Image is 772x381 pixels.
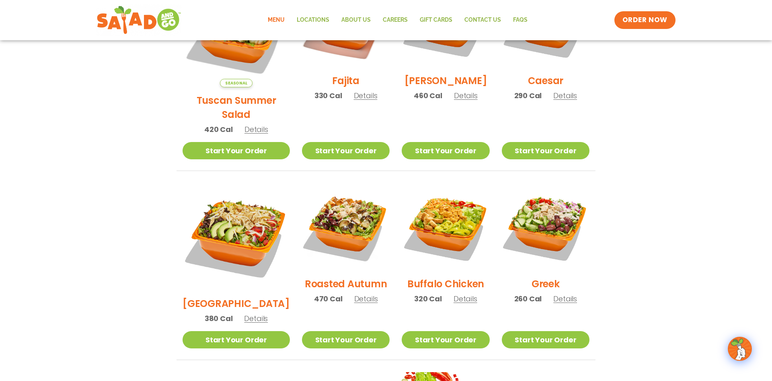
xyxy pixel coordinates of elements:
[183,142,290,159] a: Start Your Order
[183,93,290,122] h2: Tuscan Summer Salad
[305,277,387,291] h2: Roasted Autumn
[454,294,477,304] span: Details
[502,142,589,159] a: Start Your Order
[302,142,390,159] a: Start Your Order
[502,331,589,348] a: Start Your Order
[335,11,377,29] a: About Us
[377,11,414,29] a: Careers
[553,294,577,304] span: Details
[291,11,335,29] a: Locations
[262,11,291,29] a: Menu
[183,297,290,311] h2: [GEOGRAPHIC_DATA]
[454,91,478,101] span: Details
[262,11,534,29] nav: Menu
[96,4,181,36] img: new-SAG-logo-768×292
[314,90,342,101] span: 330 Cal
[553,91,577,101] span: Details
[183,183,290,290] img: Product photo for BBQ Ranch Salad
[183,331,290,348] a: Start Your Order
[414,90,442,101] span: 460 Cal
[502,183,589,271] img: Product photo for Greek Salad
[402,183,489,271] img: Product photo for Buffalo Chicken Salad
[404,74,487,88] h2: [PERSON_NAME]
[414,293,442,304] span: 320 Cal
[622,15,667,25] span: ORDER NOW
[302,331,390,348] a: Start Your Order
[614,11,675,29] a: ORDER NOW
[302,183,390,271] img: Product photo for Roasted Autumn Salad
[204,124,233,135] span: 420 Cal
[314,293,343,304] span: 470 Cal
[332,74,359,88] h2: Fajita
[414,11,458,29] a: GIFT CARDS
[407,277,484,291] h2: Buffalo Chicken
[220,79,253,87] span: Seasonal
[532,277,560,291] h2: Greek
[402,331,489,348] a: Start Your Order
[528,74,564,88] h2: Caesar
[354,91,378,101] span: Details
[205,313,233,324] span: 380 Cal
[354,294,378,304] span: Details
[244,313,268,323] span: Details
[514,90,542,101] span: 290 Cal
[507,11,534,29] a: FAQs
[458,11,507,29] a: Contact Us
[729,338,751,360] img: wpChatIcon
[402,142,489,159] a: Start Your Order
[244,124,268,134] span: Details
[514,293,542,304] span: 260 Cal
